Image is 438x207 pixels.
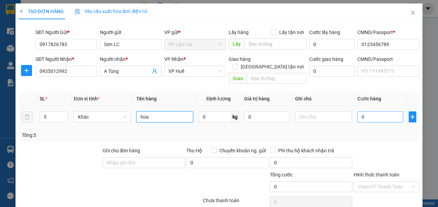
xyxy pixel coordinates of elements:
[238,63,306,70] span: [GEOGRAPHIC_DATA] tận nơi
[164,56,184,62] span: VP Nhận
[410,10,416,15] span: close
[164,29,226,36] div: VP gửi
[103,148,140,153] label: Ghi chú đơn hàng
[292,92,355,106] th: Ghi chú
[75,9,80,14] img: icon
[78,112,126,122] span: Khác
[295,111,352,122] input: Ghi Chú
[229,39,244,50] span: Lấy
[309,66,355,77] input: Cước giao hàng
[229,56,251,62] span: Giao hàng
[409,114,416,120] span: plus
[229,73,247,84] span: Giao
[100,55,161,63] div: Người nhận
[35,55,97,63] div: SĐT Người Nhận
[354,172,399,177] label: Hình thức thanh toán
[357,29,419,36] div: CMND/Passport
[244,111,290,122] input: 0
[22,111,33,122] button: delete
[19,9,24,14] span: plus
[168,66,222,76] span: VP Huế
[357,55,419,63] div: CMND/Passport
[186,148,202,153] span: Thu Hộ
[103,157,185,168] input: Ghi chú đơn hàng
[22,131,170,139] div: Tổng: 5
[309,39,355,50] input: Cước lấy hàng
[232,111,239,122] span: kg
[309,56,343,62] label: Cước giao hàng
[244,96,270,101] span: Giá trị hàng
[74,96,100,101] span: Đơn vị tính
[100,29,161,36] div: Người gửi
[21,68,32,73] span: plus
[40,96,45,101] span: SL
[277,29,306,36] span: Lấy tận nơi
[217,147,269,154] span: Chuyển khoản ng. gửi
[19,9,64,14] span: TẠO ĐƠN HÀNG
[35,29,97,36] div: SĐT Người Gửi
[409,111,417,122] button: plus
[275,147,337,154] span: Phí thu hộ khách nhận trả
[357,96,381,101] span: Cước hàng
[229,30,249,35] span: Lấy hàng
[403,3,423,23] button: Close
[168,39,222,50] span: VP Lào Cai
[75,9,147,14] span: Yêu cầu xuất hóa đơn điện tử
[136,96,157,101] span: Tên hàng
[309,30,340,35] label: Cước lấy hàng
[244,39,306,50] input: Dọc đường
[152,68,157,74] span: user-add
[21,65,32,76] button: plus
[206,96,231,101] span: Định lượng
[270,172,293,177] span: Tổng cước
[247,73,306,84] input: Dọc đường
[136,111,193,122] input: VD: Bàn, Ghế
